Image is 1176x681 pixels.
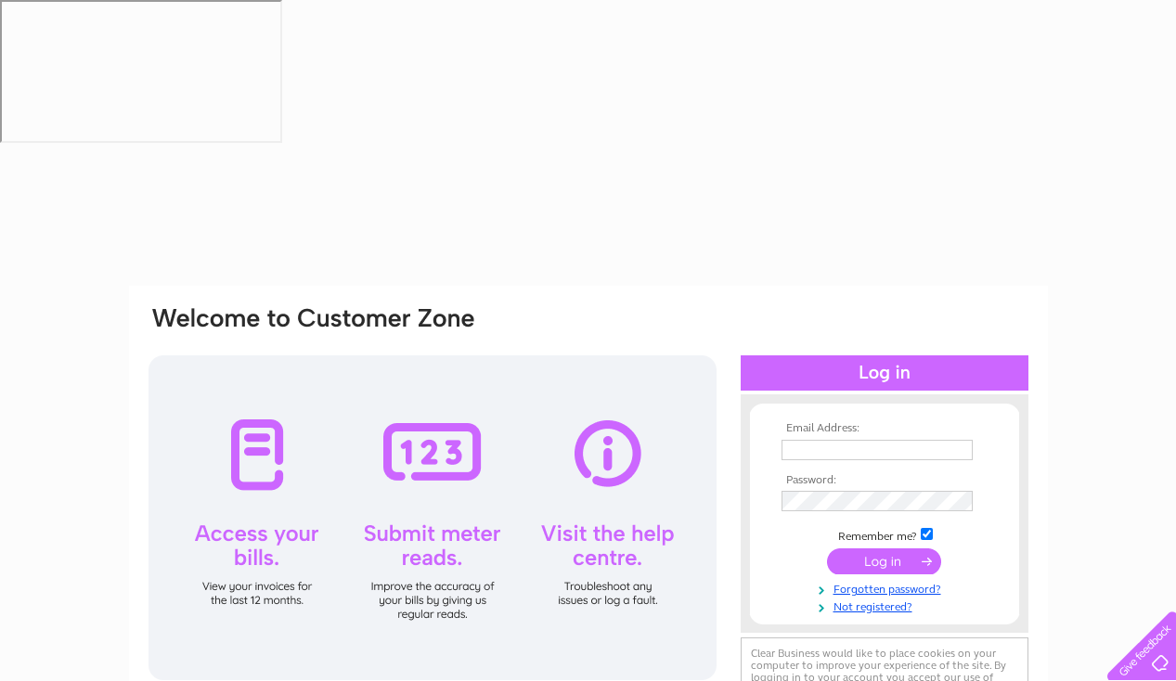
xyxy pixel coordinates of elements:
[827,548,941,574] input: Submit
[782,597,992,614] a: Not registered?
[777,422,992,435] th: Email Address:
[782,579,992,597] a: Forgotten password?
[777,474,992,487] th: Password:
[777,525,992,544] td: Remember me?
